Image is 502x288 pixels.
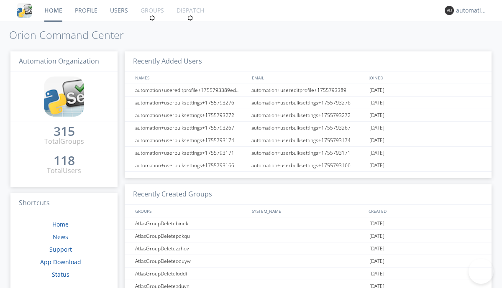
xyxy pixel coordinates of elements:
[47,166,81,176] div: Total Users
[125,109,492,122] a: automation+userbulksettings+1755793272automation+userbulksettings+1755793272[DATE]
[133,159,249,171] div: automation+userbulksettings+1755793166
[125,84,492,97] a: automation+usereditprofile+1755793389editedautomation+usereditprofile+1755793389automation+usered...
[133,230,249,242] div: AtlasGroupDeletepqkqu
[369,122,384,134] span: [DATE]
[369,159,384,172] span: [DATE]
[54,156,75,166] a: 118
[125,184,492,205] h3: Recently Created Groups
[133,84,249,96] div: automation+usereditprofile+1755793389editedautomation+usereditprofile+1755793389
[54,156,75,165] div: 118
[133,255,249,267] div: AtlasGroupDeleteoquyw
[149,15,155,21] img: spin.svg
[125,242,492,255] a: AtlasGroupDeletezzhov[DATE]
[125,51,492,72] h3: Recently Added Users
[44,137,84,146] div: Total Groups
[249,134,367,146] div: automation+userbulksettings+1755793174
[40,258,81,266] a: App Download
[125,230,492,242] a: AtlasGroupDeletepqkqu[DATE]
[249,109,367,121] div: automation+userbulksettings+1755793272
[369,97,384,109] span: [DATE]
[125,255,492,268] a: AtlasGroupDeleteoquyw[DATE]
[249,122,367,134] div: automation+userbulksettings+1755793267
[369,268,384,280] span: [DATE]
[17,3,32,18] img: cddb5a64eb264b2086981ab96f4c1ba7
[366,71,484,84] div: JOINED
[369,109,384,122] span: [DATE]
[54,127,75,135] div: 315
[369,84,384,97] span: [DATE]
[133,147,249,159] div: automation+userbulksettings+1755793171
[133,71,248,84] div: NAMES
[249,147,367,159] div: automation+userbulksettings+1755793171
[133,242,249,255] div: AtlasGroupDeletezzhov
[133,122,249,134] div: automation+userbulksettings+1755793267
[125,97,492,109] a: automation+userbulksettings+1755793276automation+userbulksettings+1755793276[DATE]
[125,159,492,172] a: automation+userbulksettings+1755793166automation+userbulksettings+1755793166[DATE]
[44,76,84,117] img: cddb5a64eb264b2086981ab96f4c1ba7
[369,242,384,255] span: [DATE]
[249,97,367,109] div: automation+userbulksettings+1755793276
[133,134,249,146] div: automation+userbulksettings+1755793174
[49,245,72,253] a: Support
[125,134,492,147] a: automation+userbulksettings+1755793174automation+userbulksettings+1755793174[DATE]
[469,259,494,284] iframe: Toggle Customer Support
[54,127,75,137] a: 315
[125,217,492,230] a: AtlasGroupDeletebinek[DATE]
[369,147,384,159] span: [DATE]
[133,268,249,280] div: AtlasGroupDeleteloddi
[456,6,487,15] div: automation+atlas0004
[53,233,68,241] a: News
[52,270,69,278] a: Status
[249,84,367,96] div: automation+usereditprofile+1755793389
[52,220,69,228] a: Home
[125,147,492,159] a: automation+userbulksettings+1755793171automation+userbulksettings+1755793171[DATE]
[249,159,367,171] div: automation+userbulksettings+1755793166
[125,268,492,280] a: AtlasGroupDeleteloddi[DATE]
[445,6,454,15] img: 373638.png
[369,230,384,242] span: [DATE]
[187,15,193,21] img: spin.svg
[125,122,492,134] a: automation+userbulksettings+1755793267automation+userbulksettings+1755793267[DATE]
[133,97,249,109] div: automation+userbulksettings+1755793276
[133,217,249,229] div: AtlasGroupDeletebinek
[133,205,248,217] div: GROUPS
[369,255,384,268] span: [DATE]
[250,71,366,84] div: EMAIL
[366,205,484,217] div: CREATED
[250,205,366,217] div: SYSTEM_NAME
[133,109,249,121] div: automation+userbulksettings+1755793272
[19,56,99,66] span: Automation Organization
[10,193,118,214] h3: Shortcuts
[369,134,384,147] span: [DATE]
[369,217,384,230] span: [DATE]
